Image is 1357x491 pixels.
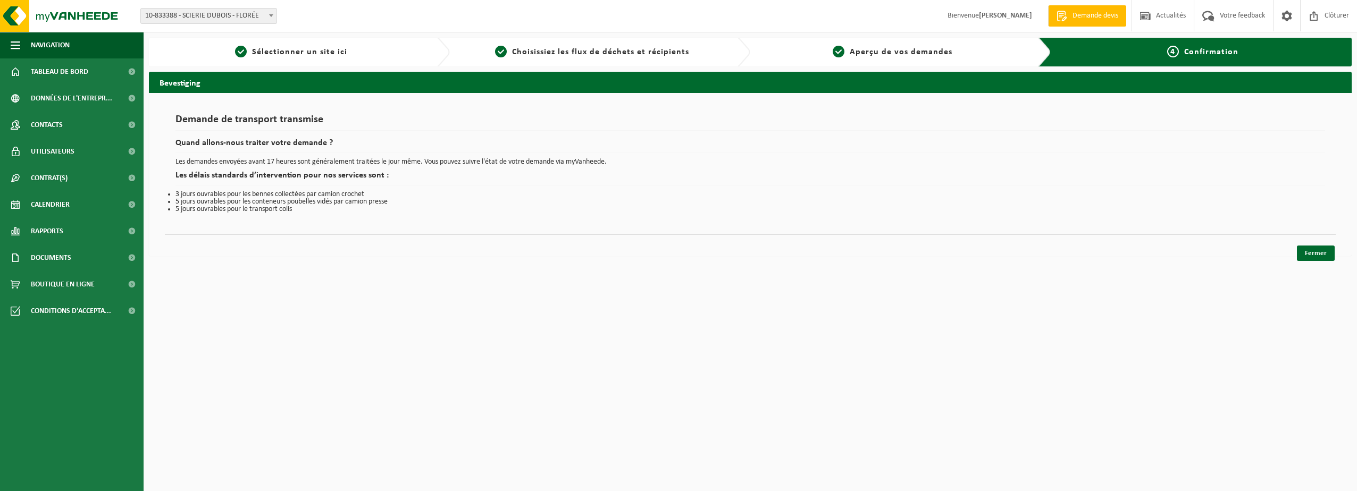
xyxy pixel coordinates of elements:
[31,85,112,112] span: Données de l'entrepr...
[31,32,70,58] span: Navigation
[175,206,1325,213] li: 5 jours ouvrables pour le transport colis
[495,46,507,57] span: 2
[756,46,1030,58] a: 3Aperçu de vos demandes
[512,48,689,56] span: Choisissiez les flux de déchets et récipients
[833,46,844,57] span: 3
[175,158,1325,166] p: Les demandes envoyées avant 17 heures sont généralement traitées le jour même. Vous pouvez suivre...
[235,46,247,57] span: 1
[31,191,70,218] span: Calendrier
[31,271,95,298] span: Boutique en ligne
[455,46,730,58] a: 2Choisissiez les flux de déchets et récipients
[31,58,88,85] span: Tableau de bord
[1070,11,1121,21] span: Demande devis
[1184,48,1238,56] span: Confirmation
[31,112,63,138] span: Contacts
[979,12,1032,20] strong: [PERSON_NAME]
[31,218,63,244] span: Rapports
[31,138,74,165] span: Utilisateurs
[175,114,1325,131] h1: Demande de transport transmise
[31,244,71,271] span: Documents
[1297,245,1335,261] a: Fermer
[154,46,429,58] a: 1Sélectionner un site ici
[175,198,1325,206] li: 5 jours ouvrables pour les conteneurs poubelles vidés par camion presse
[140,8,277,24] span: 10-833388 - SCIERIE DUBOIS - FLORÉE
[149,72,1352,92] h2: Bevestiging
[31,298,111,324] span: Conditions d'accepta...
[850,48,952,56] span: Aperçu de vos demandes
[31,165,68,191] span: Contrat(s)
[175,191,1325,198] li: 3 jours ouvrables pour les bennes collectées par camion crochet
[175,171,1325,185] h2: Les délais standards d’intervention pour nos services sont :
[252,48,347,56] span: Sélectionner un site ici
[1048,5,1126,27] a: Demande devis
[1167,46,1179,57] span: 4
[175,139,1325,153] h2: Quand allons-nous traiter votre demande ?
[141,9,277,23] span: 10-833388 - SCIERIE DUBOIS - FLORÉE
